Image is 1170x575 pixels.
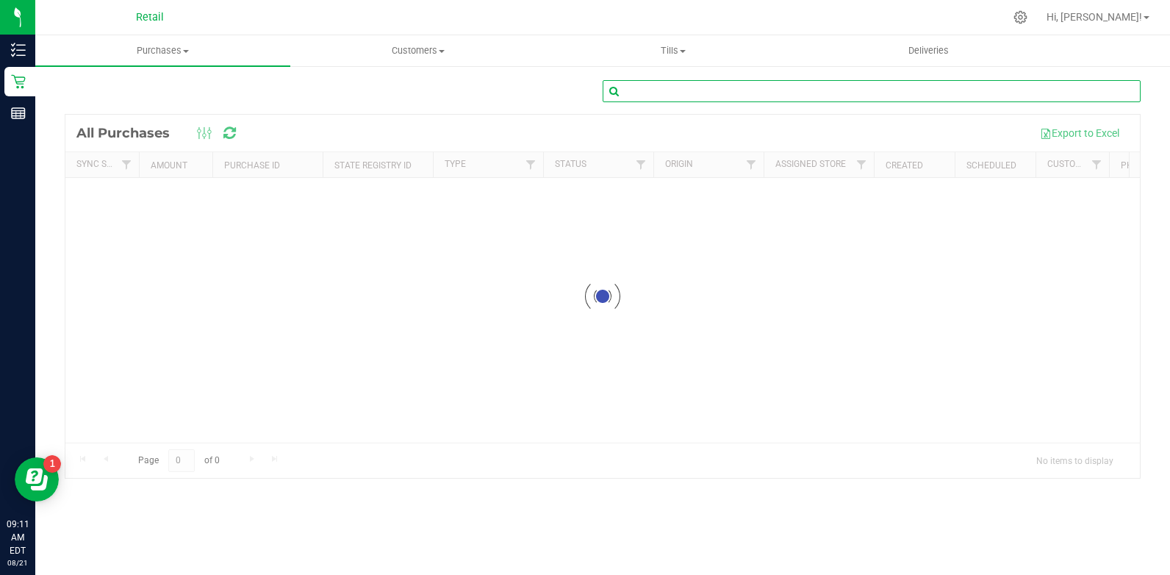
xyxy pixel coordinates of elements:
[291,44,545,57] span: Customers
[801,35,1056,66] a: Deliveries
[15,457,59,501] iframe: Resource center
[290,35,545,66] a: Customers
[11,43,26,57] inline-svg: Inventory
[35,35,290,66] a: Purchases
[7,557,29,568] p: 08/21
[889,44,969,57] span: Deliveries
[43,455,61,473] iframe: Resource center unread badge
[1011,10,1030,24] div: Manage settings
[546,35,801,66] a: Tills
[136,11,164,24] span: Retail
[547,44,800,57] span: Tills
[35,44,290,57] span: Purchases
[7,518,29,557] p: 09:11 AM EDT
[11,74,26,89] inline-svg: Retail
[11,106,26,121] inline-svg: Reports
[603,80,1141,102] input: Search Purchase ID, Original ID, State Registry ID or Customer Name...
[1047,11,1142,23] span: Hi, [PERSON_NAME]!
